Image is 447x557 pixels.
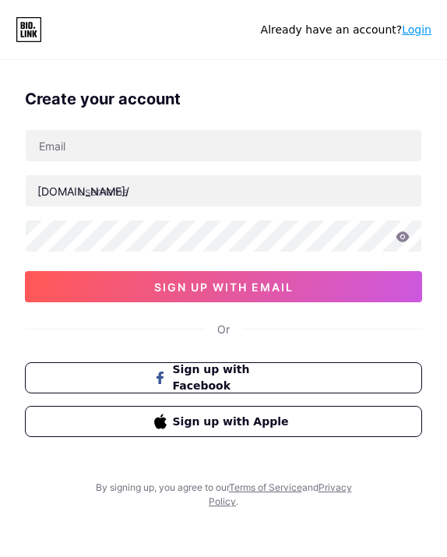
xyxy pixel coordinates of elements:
a: Login [402,23,431,36]
div: Create your account [25,87,422,111]
span: Sign up with Facebook [173,361,294,394]
button: Sign up with Facebook [25,362,422,393]
div: [DOMAIN_NAME]/ [37,183,129,199]
div: Or [217,321,230,337]
button: sign up with email [25,271,422,302]
span: Sign up with Apple [173,414,294,430]
input: username [26,175,421,206]
div: Already have an account? [261,22,431,38]
span: sign up with email [154,280,294,294]
a: Terms of Service [229,481,302,493]
div: By signing up, you agree to our and . [91,481,356,509]
input: Email [26,130,421,161]
button: Sign up with Apple [25,406,422,437]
